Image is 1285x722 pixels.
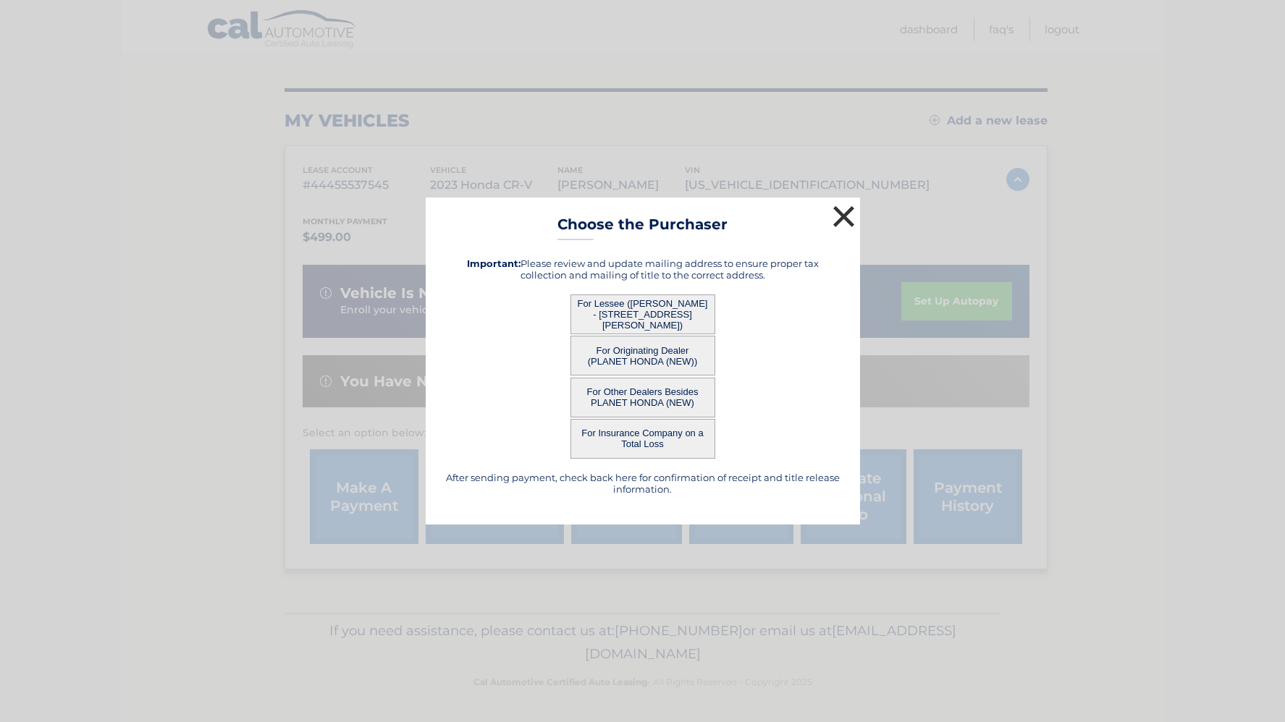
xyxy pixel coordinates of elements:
button: For Originating Dealer (PLANET HONDA (NEW)) [570,336,715,375]
h5: After sending payment, check back here for confirmation of receipt and title release information. [444,472,842,495]
h5: Please review and update mailing address to ensure proper tax collection and mailing of title to ... [444,258,842,281]
button: For Other Dealers Besides PLANET HONDA (NEW) [570,378,715,417]
button: For Insurance Company on a Total Loss [570,419,715,459]
strong: Important: [467,258,521,269]
h3: Choose the Purchaser [557,216,728,241]
button: × [830,202,859,231]
button: For Lessee ([PERSON_NAME] - [STREET_ADDRESS][PERSON_NAME]) [570,294,715,334]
